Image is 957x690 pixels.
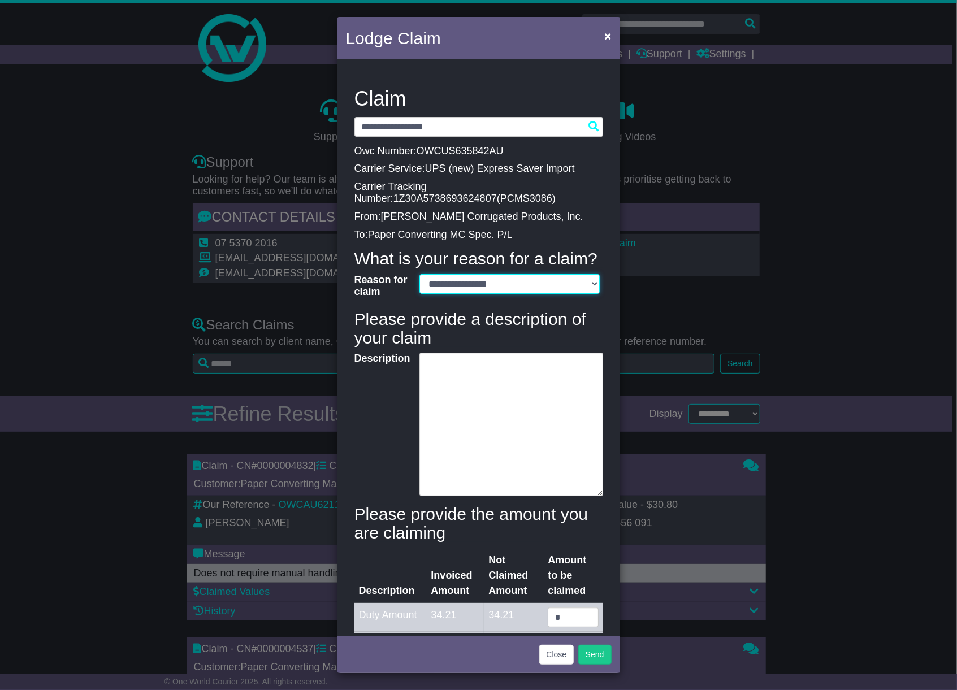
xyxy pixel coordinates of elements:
span: UPS (new) Express Saver Import [425,163,575,174]
h4: Please provide a description of your claim [354,310,603,347]
button: Send [578,645,612,665]
p: Carrier Tracking Number: ( ) [354,181,603,205]
td: Duty Amount [354,603,427,632]
span: Paper Converting MC Spec. P/L [368,229,513,240]
td: GST paid to Customs [354,632,427,671]
button: Close [599,24,617,47]
label: Reason for claim [349,274,414,298]
p: To: [354,229,603,241]
td: 252.51 [426,632,484,671]
th: Not Claimed Amount [484,548,543,603]
span: 1Z30A5738693624807 [393,193,497,204]
p: Owc Number: [354,145,603,158]
span: PCMS3086 [500,193,552,204]
label: Description [349,353,414,493]
h4: What is your reason for a claim? [354,249,603,268]
h4: Lodge Claim [346,25,441,51]
td: 34.21 [484,603,543,632]
h3: Claim [354,88,603,110]
span: OWCUS635842AU [417,145,504,157]
span: [PERSON_NAME] Corrugated Products, Inc. [381,211,583,222]
h4: Please provide the amount you are claiming [354,505,603,542]
td: 34.21 [426,603,484,632]
span: × [604,29,611,42]
td: 252.51 [484,632,543,671]
th: Amount to be claimed [543,548,603,603]
th: Invoiced Amount [426,548,484,603]
button: Close [539,645,574,665]
p: Carrier Service: [354,163,603,175]
th: Description [354,548,427,603]
p: From: [354,211,603,223]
